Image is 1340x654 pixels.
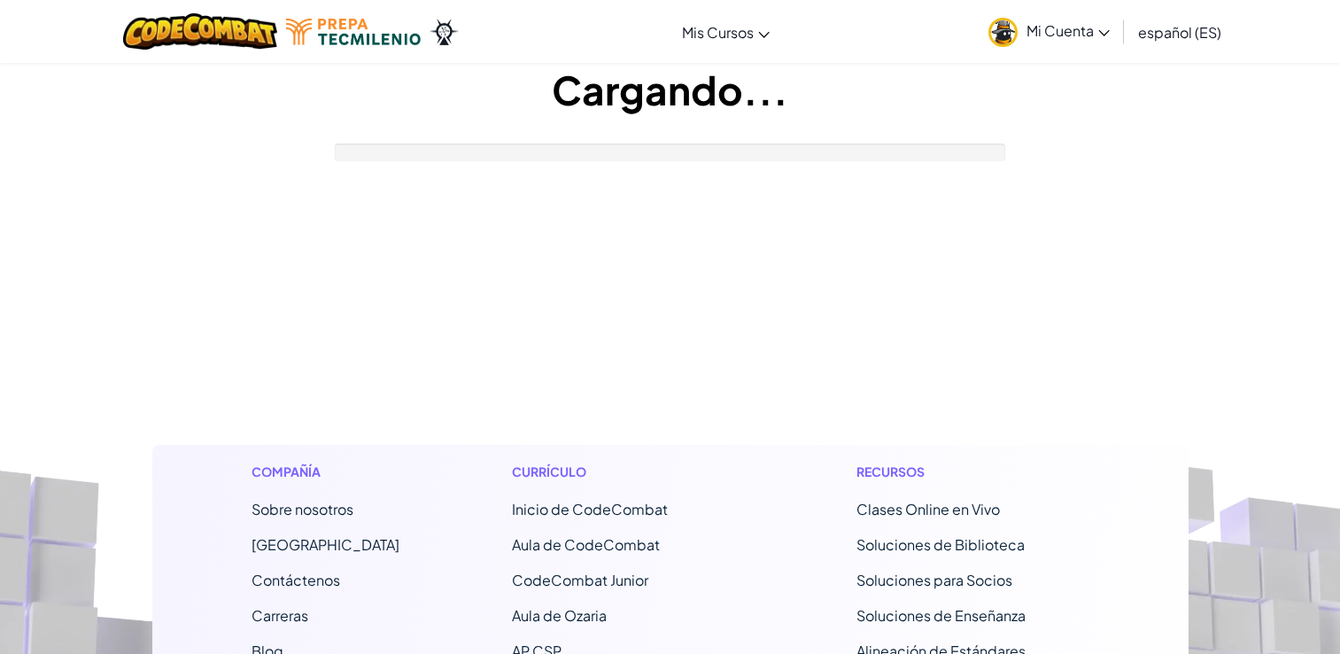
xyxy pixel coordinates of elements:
a: CodeCombat Junior [512,571,648,589]
a: Clases Online en Vivo [856,500,1000,518]
img: Ozaria [430,19,458,45]
img: Tecmilenio logo [286,19,421,45]
a: Soluciones de Biblioteca [856,535,1025,554]
a: Sobre nosotros [252,500,353,518]
img: CodeCombat logo [123,13,278,50]
span: Mis Cursos [682,23,754,42]
a: [GEOGRAPHIC_DATA] [252,535,399,554]
a: español (ES) [1129,8,1230,56]
a: Soluciones para Socios [856,571,1012,589]
span: Inicio de CodeCombat [512,500,668,518]
img: avatar [988,18,1018,47]
h1: Recursos [856,463,1089,481]
h1: Compañía [252,463,399,481]
a: Mis Cursos [673,8,778,56]
a: Carreras [252,606,308,625]
a: Aula de CodeCombat [512,535,660,554]
a: Mi Cuenta [980,4,1119,59]
h1: Currículo [512,463,745,481]
span: Mi Cuenta [1026,21,1110,40]
a: Soluciones de Enseñanza [856,606,1026,625]
span: español (ES) [1138,23,1221,42]
span: Contáctenos [252,571,340,589]
a: Aula de Ozaria [512,606,607,625]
